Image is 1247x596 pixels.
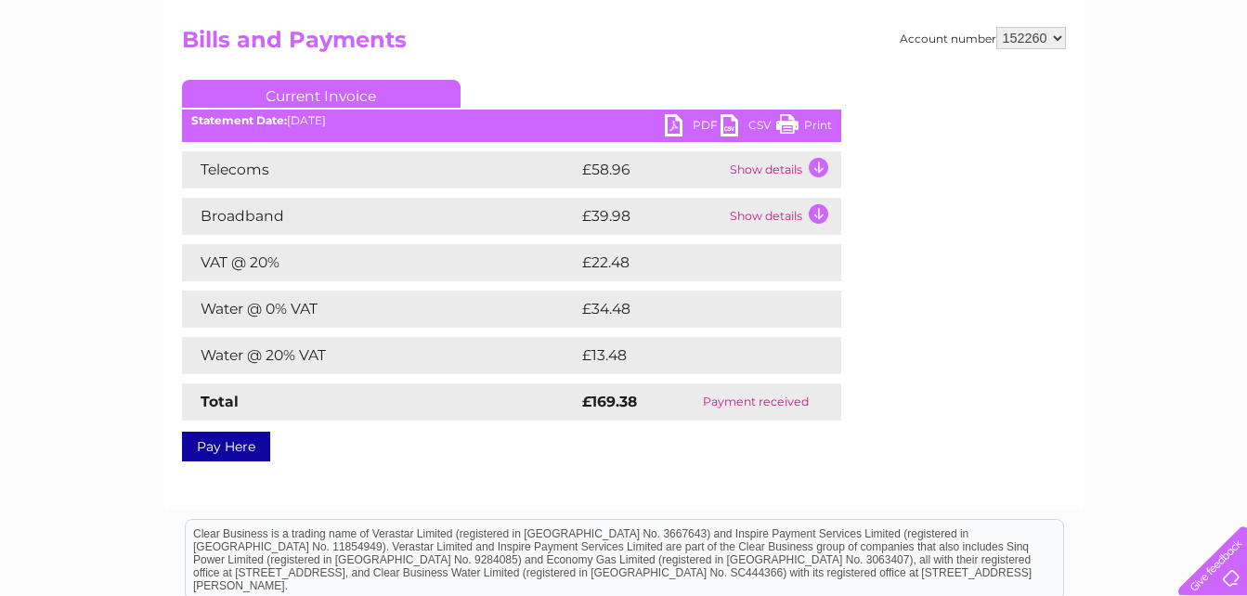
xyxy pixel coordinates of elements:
td: Broadband [182,198,578,235]
a: Contact [1124,79,1169,93]
td: VAT @ 20% [182,244,578,281]
a: PDF [665,114,721,141]
td: £58.96 [578,151,725,188]
h2: Bills and Payments [182,27,1066,62]
strong: £169.38 [582,393,637,410]
td: Show details [725,198,841,235]
td: Water @ 0% VAT [182,291,578,328]
div: [DATE] [182,114,841,127]
a: Water [920,79,955,93]
div: Clear Business is a trading name of Verastar Limited (registered in [GEOGRAPHIC_DATA] No. 3667643... [186,10,1063,90]
a: 0333 014 3131 [897,9,1025,32]
a: Telecoms [1019,79,1074,93]
td: Water @ 20% VAT [182,337,578,374]
td: £22.48 [578,244,804,281]
td: Payment received [671,383,840,421]
td: £39.98 [578,198,725,235]
a: Pay Here [182,432,270,461]
a: Current Invoice [182,80,461,108]
td: Telecoms [182,151,578,188]
b: Statement Date: [191,113,287,127]
a: Print [776,114,832,141]
a: Log out [1186,79,1229,93]
a: CSV [721,114,776,141]
a: Energy [967,79,1007,93]
td: £13.48 [578,337,802,374]
strong: Total [201,393,239,410]
a: Blog [1085,79,1112,93]
td: Show details [725,151,841,188]
img: logo.png [44,48,138,105]
div: Account number [900,27,1066,49]
td: £34.48 [578,291,805,328]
